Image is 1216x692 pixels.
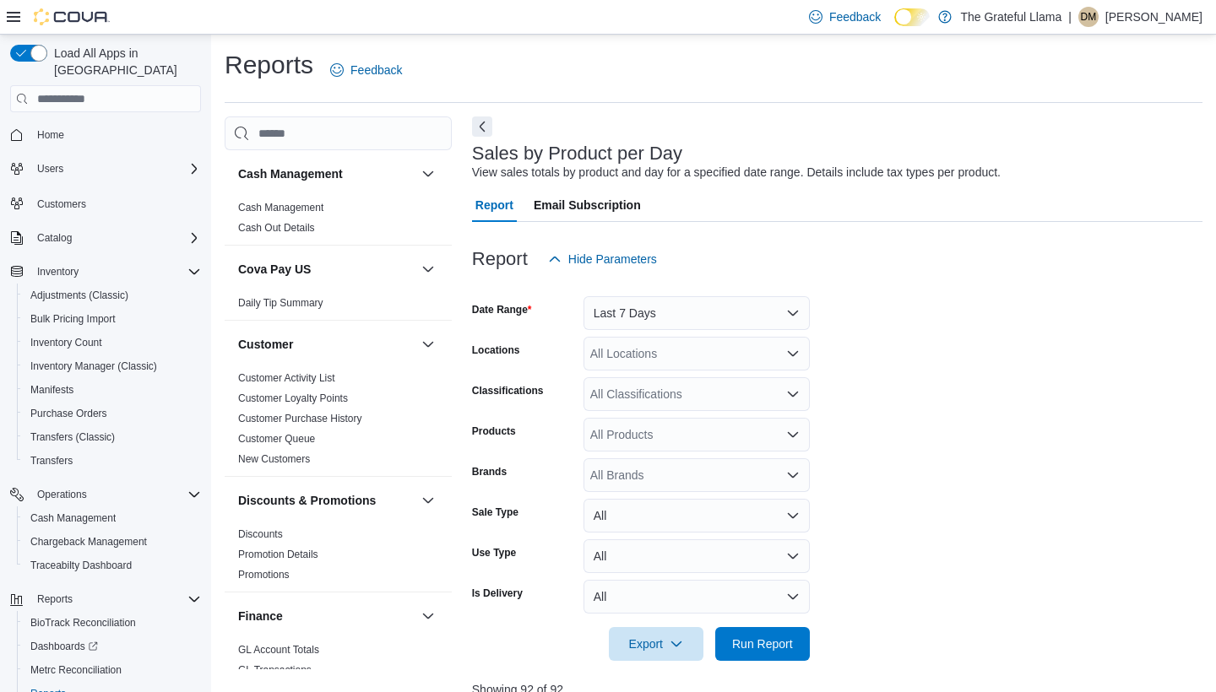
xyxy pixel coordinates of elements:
[30,383,73,397] span: Manifests
[30,125,71,145] a: Home
[37,488,87,501] span: Operations
[30,289,128,302] span: Adjustments (Classic)
[24,309,122,329] a: Bulk Pricing Import
[24,403,201,424] span: Purchase Orders
[24,332,201,353] span: Inventory Count
[238,372,335,384] a: Customer Activity List
[24,508,122,528] a: Cash Management
[30,124,201,145] span: Home
[30,511,116,525] span: Cash Management
[24,356,201,376] span: Inventory Manager (Classic)
[568,251,657,268] span: Hide Parameters
[786,347,800,360] button: Open list of options
[30,616,136,630] span: BioTrack Reconciliation
[472,424,516,438] label: Products
[418,606,438,626] button: Finance
[24,403,114,424] a: Purchase Orders
[3,483,208,506] button: Operations
[786,428,800,441] button: Open list of options
[472,587,523,600] label: Is Delivery
[24,555,138,576] a: Traceabilty Dashboard
[30,407,107,420] span: Purchase Orders
[17,378,208,402] button: Manifests
[37,197,86,211] span: Customers
[225,197,452,245] div: Cash Management
[472,343,520,357] label: Locations
[829,8,881,25] span: Feedback
[24,332,109,353] a: Inventory Count
[30,194,93,214] a: Customers
[238,492,415,509] button: Discounts & Promotions
[732,635,793,652] span: Run Report
[24,380,80,400] a: Manifests
[238,453,310,465] a: New Customers
[418,334,438,354] button: Customer
[786,468,800,482] button: Open list of options
[24,427,122,447] a: Transfers (Classic)
[1078,7,1099,27] div: Deziray Morales
[17,284,208,307] button: Adjustments (Classic)
[24,532,154,552] a: Chargeback Management
[238,644,319,656] a: GL Account Totals
[238,608,415,624] button: Finance
[24,660,201,680] span: Metrc Reconciliation
[238,297,323,309] a: Daily Tip Summary
[30,228,79,248] button: Catalog
[786,387,800,401] button: Open list of options
[238,336,415,353] button: Customer
[225,524,452,592] div: Discounts & Promotions
[34,8,110,25] img: Cova
[17,425,208,449] button: Transfers (Classic)
[472,546,516,560] label: Use Type
[37,265,79,278] span: Inventory
[238,336,293,353] h3: Customer
[225,640,452,687] div: Finance
[1105,7,1202,27] p: [PERSON_NAME]
[238,413,362,424] a: Customer Purchase History
[472,303,532,316] label: Date Range
[30,430,115,444] span: Transfers (Classic)
[17,506,208,530] button: Cash Management
[619,627,693,661] span: Export
[30,192,201,214] span: Customers
[584,539,810,573] button: All
[225,368,452,476] div: Customer
[472,465,507,478] label: Brands
[17,307,208,331] button: Bulk Pricing Import
[584,499,810,533] button: All
[24,451,79,471] a: Transfers
[541,242,664,276] button: Hide Parameters
[30,336,102,349] span: Inventory Count
[3,260,208,284] button: Inventory
[238,433,315,445] a: Customer Queue
[238,664,312,676] a: GL Transactions
[24,636,105,657] a: Dashboards
[30,535,147,549] span: Chargeback Management
[472,116,492,137] button: Next
[238,392,348,404] a: Customer Loyalty Points
[238,569,290,581] a: Promotions
[30,228,201,248] span: Catalog
[30,159,70,179] button: Users
[472,505,518,519] label: Sale Type
[30,589,79,609] button: Reports
[17,554,208,577] button: Traceabilty Dashboard
[30,484,94,505] button: Operations
[37,162,63,176] span: Users
[24,636,201,657] span: Dashboards
[472,143,682,164] h3: Sales by Product per Day
[30,262,201,282] span: Inventory
[17,611,208,635] button: BioTrack Reconciliation
[30,360,157,373] span: Inventory Manager (Classic)
[238,261,415,278] button: Cova Pay US
[418,259,438,279] button: Cova Pay US
[894,8,930,26] input: Dark Mode
[609,627,703,661] button: Export
[24,356,164,376] a: Inventory Manager (Classic)
[418,490,438,511] button: Discounts & Promotions
[17,402,208,425] button: Purchase Orders
[24,660,128,680] a: Metrc Reconciliation
[475,188,513,222] span: Report
[17,331,208,354] button: Inventory Count
[30,312,116,326] span: Bulk Pricing Import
